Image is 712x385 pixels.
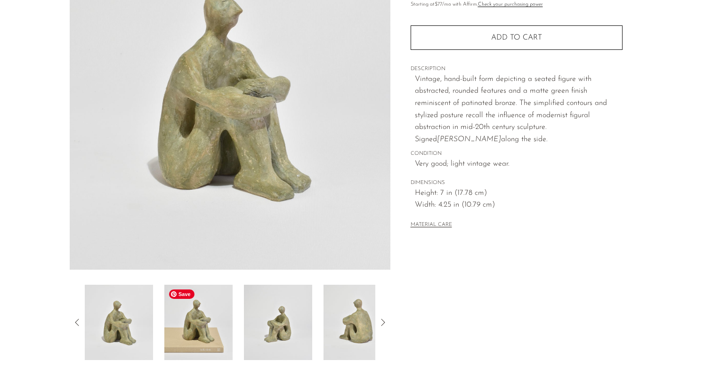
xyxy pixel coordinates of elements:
[415,199,623,211] span: Width: 4.25 in (10.79 cm)
[85,285,153,360] img: Green Seated Figure Sculpture
[169,289,194,299] span: Save
[411,65,623,73] span: DESCRIPTION
[415,73,623,146] p: Vintage, hand-built form depicting a seated figure with abstracted, rounded features and a matte ...
[478,2,543,7] a: Check your purchasing power - Learn more about Affirm Financing (opens in modal)
[415,158,623,170] span: Very good; light vintage wear.
[415,187,623,200] span: Height: 7 in (17.78 cm)
[437,136,501,143] em: [PERSON_NAME]
[411,222,452,229] button: MATERIAL CARE
[411,150,623,158] span: CONDITION
[411,0,623,9] p: Starting at /mo with Affirm.
[411,25,623,50] button: Add to cart
[244,285,312,360] img: Green Seated Figure Sculpture
[324,285,392,360] img: Green Seated Figure Sculpture
[164,285,233,360] img: Green Seated Figure Sculpture
[435,2,442,7] span: $77
[491,34,542,41] span: Add to cart
[411,179,623,187] span: DIMENSIONS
